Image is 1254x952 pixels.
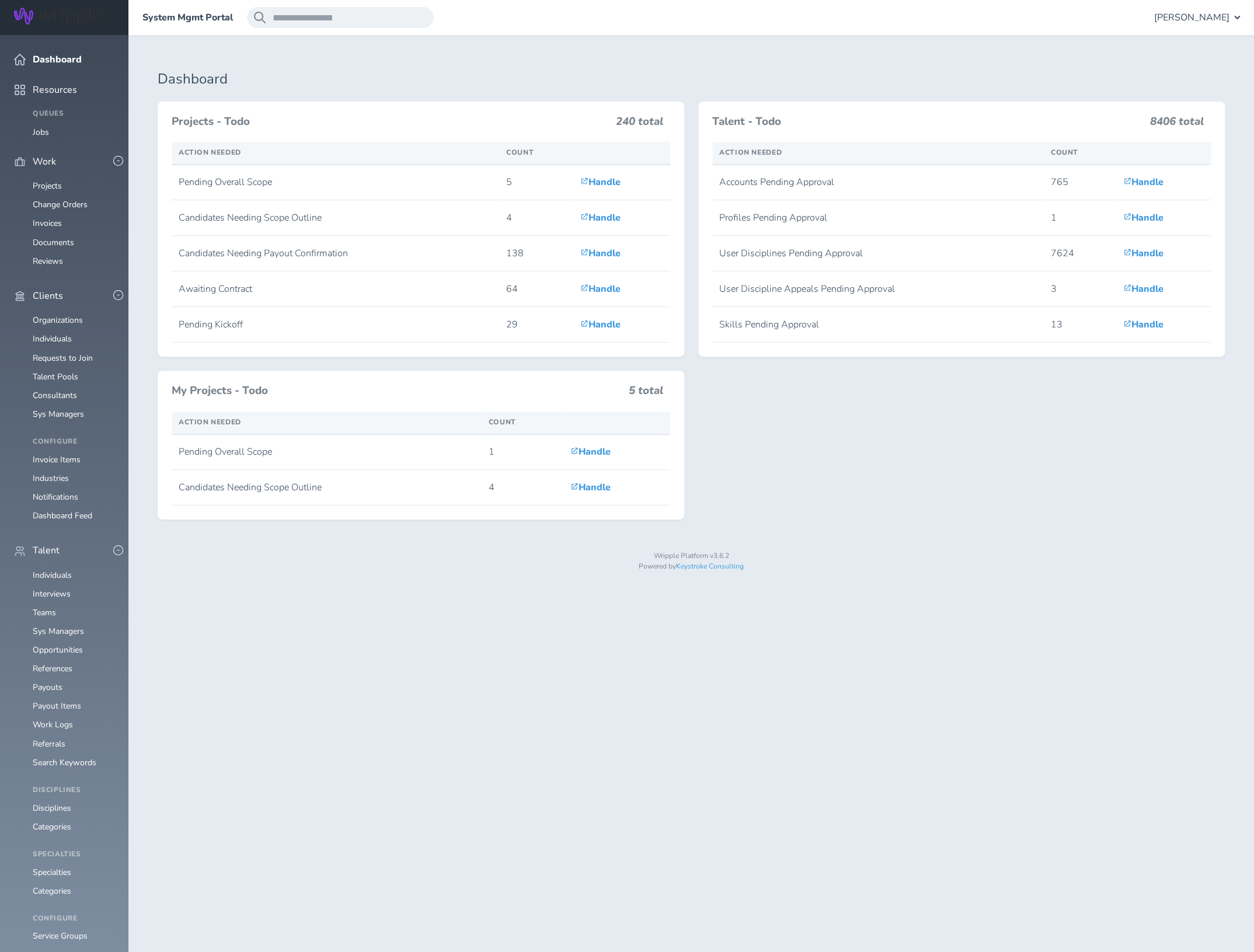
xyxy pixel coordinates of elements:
[158,552,1225,560] p: Wripple Platform v3.6.2
[33,607,56,618] a: Teams
[33,291,63,301] span: Clients
[172,470,482,505] td: Candidates Needing Scope Outline
[33,510,92,521] a: Dashboard Feed
[33,719,73,730] a: Work Logs
[712,307,1044,343] td: Skills Pending Approval
[33,371,78,382] a: Talent Pools
[1044,307,1116,343] td: 13
[179,417,241,427] span: Action Needed
[179,148,241,157] span: Action Needed
[33,85,77,95] span: Resources
[33,473,69,484] a: Industries
[33,850,114,859] h4: Specialties
[1123,318,1164,331] a: Handle
[499,200,573,236] td: 4
[33,353,93,364] a: Requests to Join
[33,127,49,138] a: Jobs
[172,307,499,343] td: Pending Kickoff
[33,180,62,191] a: Projects
[1044,165,1116,200] td: 765
[506,148,534,157] span: Count
[33,218,62,229] a: Invoices
[580,176,621,189] a: Handle
[172,165,499,200] td: Pending Overall Scope
[33,409,84,420] a: Sys Managers
[1150,116,1204,133] h3: 8406 total
[1123,176,1164,189] a: Handle
[33,454,81,465] a: Invoice Items
[33,545,60,556] span: Talent
[570,445,611,458] a: Handle
[172,271,499,307] td: Awaiting Contract
[1154,7,1240,28] button: [PERSON_NAME]
[33,588,71,599] a: Interviews
[33,867,71,878] a: Specialties
[1044,200,1116,236] td: 1
[113,290,123,300] button: -
[499,236,573,271] td: 138
[33,757,96,768] a: Search Keywords
[172,116,609,128] h3: Projects - Todo
[1154,12,1229,23] span: [PERSON_NAME]
[33,700,81,712] a: Payout Items
[489,417,516,427] span: Count
[580,247,621,260] a: Handle
[172,236,499,271] td: Candidates Needing Payout Confirmation
[570,481,611,494] a: Handle
[158,563,1225,571] p: Powered by
[33,803,71,814] a: Disciplines
[33,237,74,248] a: Documents
[33,199,88,210] a: Change Orders
[33,156,56,167] span: Work
[33,821,71,832] a: Categories
[33,438,114,446] h4: Configure
[33,738,65,749] a: Referrals
[580,318,621,331] a: Handle
[712,116,1143,128] h3: Talent - Todo
[172,434,482,470] td: Pending Overall Scope
[482,470,563,505] td: 4
[580,283,621,295] a: Handle
[1044,236,1116,271] td: 7624
[33,663,72,674] a: References
[33,333,72,344] a: Individuals
[33,110,114,118] h4: Queues
[33,491,78,503] a: Notifications
[629,385,663,402] h3: 5 total
[33,570,72,581] a: Individuals
[499,271,573,307] td: 64
[33,644,83,655] a: Opportunities
[33,682,62,693] a: Payouts
[33,390,77,401] a: Consultants
[172,385,622,397] h3: My Projects - Todo
[1051,148,1078,157] span: Count
[499,165,573,200] td: 5
[172,200,499,236] td: Candidates Needing Scope Outline
[712,165,1044,200] td: Accounts Pending Approval
[719,148,782,157] span: Action Needed
[482,434,563,470] td: 1
[33,54,82,65] span: Dashboard
[113,545,123,555] button: -
[1044,271,1116,307] td: 3
[33,315,83,326] a: Organizations
[1123,211,1164,224] a: Handle
[33,256,63,267] a: Reviews
[33,915,114,923] h4: Configure
[33,626,84,637] a: Sys Managers
[33,786,114,794] h4: Disciplines
[33,885,71,897] a: Categories
[712,236,1044,271] td: User Disciplines Pending Approval
[33,930,88,941] a: Service Groups
[616,116,663,133] h3: 240 total
[142,12,233,23] a: System Mgmt Portal
[1123,283,1164,295] a: Handle
[712,271,1044,307] td: User Discipline Appeals Pending Approval
[712,200,1044,236] td: Profiles Pending Approval
[158,71,1225,88] h1: Dashboard
[14,8,102,25] img: Wripple
[113,156,123,166] button: -
[676,562,744,571] a: Keystroke Consulting
[580,211,621,224] a: Handle
[1123,247,1164,260] a: Handle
